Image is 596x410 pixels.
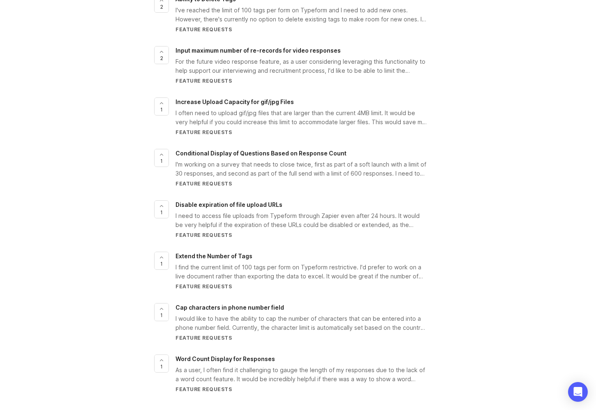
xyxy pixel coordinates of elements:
[176,77,427,84] div: Feature Requests
[176,26,427,33] div: Feature Requests
[176,149,442,187] a: Conditional Display of Questions Based on Response CountI'm working on a survey that needs to clo...
[176,47,341,54] span: Input maximum number of re-records for video responses
[176,263,427,281] div: I find the current limit of 100 tags per form on Typeform restrictive. I'd prefer to work on a li...
[176,6,427,24] div: I've reached the limit of 100 tags per form on Typeform and I need to add new ones. However, ther...
[160,209,163,216] span: 1
[160,158,163,164] span: 1
[176,57,427,75] div: For the future video response feature, as a user considering leveraging this functionality to hel...
[176,283,427,290] div: Feature Requests
[176,46,442,84] a: Input maximum number of re-records for video responsesFor the future video response feature, as a...
[176,160,427,178] div: I'm working on a survey that needs to close twice, first as part of a soft launch with a limit of...
[176,211,427,229] div: I need to access file uploads from Typeform through Zapier even after 24 hours. It would be very ...
[160,3,163,10] span: 2
[154,149,169,167] button: 1
[154,303,169,321] button: 1
[176,252,442,290] a: Extend the Number of TagsI find the current limit of 100 tags per form on Typeform restrictive. I...
[176,355,275,362] span: Word Count Display for Responses
[568,382,588,402] div: Open Intercom Messenger
[154,46,169,64] button: 2
[160,106,163,113] span: 1
[176,252,252,259] span: Extend the Number of Tags
[176,354,442,393] a: Word Count Display for ResponsesAs a user, I often find it challenging to gauge the length of my ...
[176,304,284,311] span: Cap characters in phone number field
[176,366,427,384] div: As a user, I often find it challenging to gauge the length of my responses due to the lack of a w...
[160,260,163,267] span: 1
[154,200,169,218] button: 1
[176,98,294,105] span: Increase Upload Capacity for gif/jpg Files
[176,150,347,157] span: Conditional Display of Questions Based on Response Count
[176,201,282,208] span: Disable expiration of file upload URLs
[176,303,442,341] a: Cap characters in phone number fieldI would like to have the ability to cap the number of charact...
[176,109,427,127] div: I often need to upload gif/jpg files that are larger than the current 4MB limit. It would be very...
[154,97,169,116] button: 1
[176,386,427,393] div: Feature Requests
[154,354,169,373] button: 1
[176,180,427,187] div: Feature Requests
[176,129,427,136] div: Feature Requests
[176,232,427,239] div: Feature Requests
[176,334,427,341] div: Feature Requests
[160,363,163,370] span: 1
[160,55,163,62] span: 2
[160,312,163,319] span: 1
[176,200,442,239] a: Disable expiration of file upload URLsI need to access file uploads from Typeform through Zapier ...
[176,97,442,136] a: Increase Upload Capacity for gif/jpg FilesI often need to upload gif/jpg files that are larger th...
[154,252,169,270] button: 1
[176,314,427,332] div: I would like to have the ability to cap the number of characters that can be entered into a phone...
